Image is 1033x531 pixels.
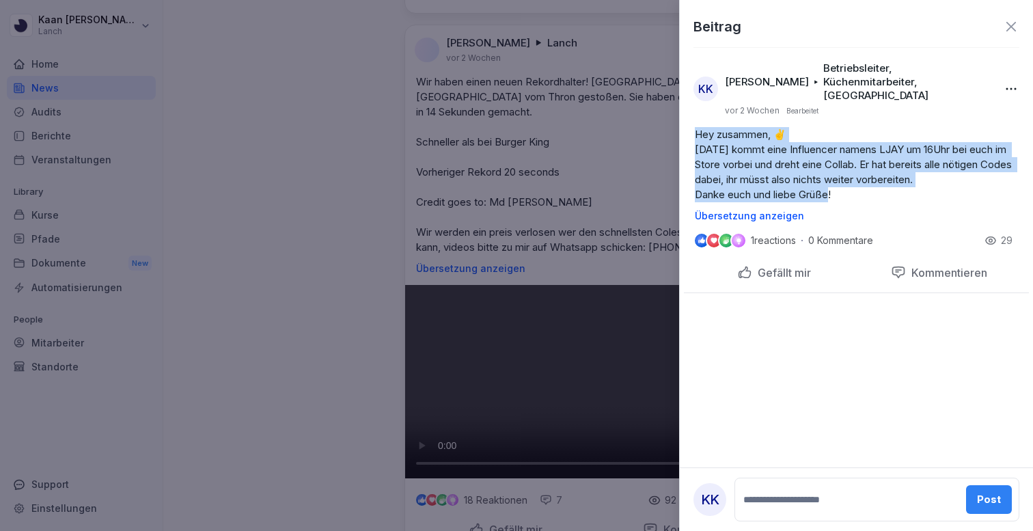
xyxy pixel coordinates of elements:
[786,105,818,116] p: Bearbeitet
[752,266,811,280] p: Gefällt mir
[751,235,796,246] p: 1 reactions
[977,492,1001,507] div: Post
[693,483,726,516] div: KK
[1001,234,1013,247] p: 29
[695,210,1018,221] p: Übersetzung anzeigen
[808,235,883,246] p: 0 Kommentare
[823,62,989,103] p: Betriebsleiter, Küchenmitarbeiter, [GEOGRAPHIC_DATA]
[725,105,780,116] p: vor 2 Wochen
[693,16,741,37] p: Beitrag
[695,127,1018,202] p: Hey zusammen, ✌️ [DATE] kommt eine Influencer namens LJAY um 16Uhr bei euch im Store vorbei und d...
[725,75,809,89] p: [PERSON_NAME]
[966,485,1012,514] button: Post
[906,266,987,280] p: Kommentieren
[693,77,718,101] div: KK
